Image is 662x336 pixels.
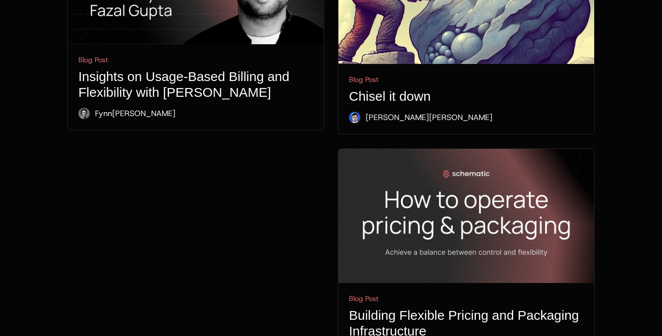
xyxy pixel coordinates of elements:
div: Blog Post [78,55,313,65]
img: fynn [78,108,90,119]
h1: Chisel it down [349,88,584,104]
div: Fynn [PERSON_NAME] [95,107,176,120]
img: Gio profile image [349,112,360,123]
div: Blog Post [349,74,584,85]
h1: Insights on Usage-Based Billing and Flexibility with [PERSON_NAME] [78,69,313,100]
img: OG - blog post operate p&p [338,149,594,283]
div: Blog Post [349,294,584,304]
div: [PERSON_NAME] [PERSON_NAME] [366,111,493,124]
